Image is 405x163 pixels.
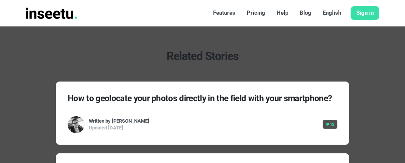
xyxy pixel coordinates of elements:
font: Sign in [356,9,374,16]
font: Features [213,9,235,16]
h3: Related Stories [26,49,379,63]
span: Written by [PERSON_NAME] [89,118,149,125]
a: English [317,6,347,20]
font: Pricing [247,9,265,16]
a: Sign in [351,6,379,20]
a: Pricing [241,6,271,20]
a: Help [271,6,294,20]
img: INSEETU [26,8,77,19]
span: 12 [323,120,337,129]
a: How to geolocate your photos directly in the field with your smartphone? Written by [PERSON_NAME]... [56,81,349,145]
span: Updated [DATE] [89,125,123,131]
a: Blog [294,6,317,20]
font: Help [277,9,288,16]
a: Features [207,6,241,20]
font: Blog [300,9,311,16]
h4: How to geolocate your photos directly in the field with your smartphone? [68,93,337,103]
